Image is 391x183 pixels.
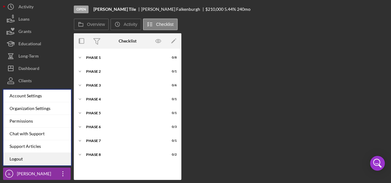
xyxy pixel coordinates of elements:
[3,168,71,180] button: JL[PERSON_NAME]
[166,125,177,129] div: 0 / 3
[93,7,136,12] b: [PERSON_NAME] Tile
[86,125,161,129] div: Phase 6
[86,111,161,115] div: Phase 5
[3,75,71,87] button: Clients
[3,128,71,140] div: Chat with Support
[3,25,71,38] button: Grants
[86,153,161,157] div: Phase 8
[86,83,161,87] div: Phase 3
[18,50,39,64] div: Long-Term
[237,7,251,12] div: 240 mo
[119,39,136,43] div: Checklist
[3,1,71,13] button: Activity
[224,7,236,12] div: 5.44 %
[15,168,55,181] div: [PERSON_NAME]
[18,13,30,27] div: Loans
[74,6,89,13] div: Open
[86,139,161,143] div: Phase 7
[166,97,177,101] div: 0 / 1
[166,56,177,59] div: 0 / 8
[3,115,71,128] div: Permissions
[156,22,174,27] label: Checklist
[87,22,105,27] label: Overview
[166,70,177,73] div: 0 / 1
[18,75,32,88] div: Clients
[18,62,39,76] div: Dashboard
[3,13,71,25] button: Loans
[3,102,71,115] div: Organization Settings
[18,1,34,14] div: Activity
[86,70,161,73] div: Phase 2
[3,87,71,99] button: Product Templates
[110,18,141,30] button: Activity
[370,156,385,171] div: Open Intercom Messenger
[3,140,71,153] a: Support Articles
[3,153,71,165] a: Logout
[18,25,31,39] div: Grants
[124,22,137,27] label: Activity
[8,172,11,176] text: JL
[18,38,41,51] div: Educational
[3,90,71,102] div: Account Settings
[3,62,71,75] button: Dashboard
[86,56,161,59] div: Phase 1
[205,6,223,12] span: $210,000
[74,18,109,30] button: Overview
[3,50,71,62] button: Long-Term
[143,18,178,30] button: Checklist
[141,7,205,12] div: [PERSON_NAME] Falkenburgh
[18,87,54,101] div: Product Templates
[166,139,177,143] div: 0 / 1
[86,97,161,101] div: Phase 4
[166,153,177,157] div: 0 / 2
[3,38,71,50] button: Educational
[166,111,177,115] div: 0 / 1
[166,83,177,87] div: 0 / 6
